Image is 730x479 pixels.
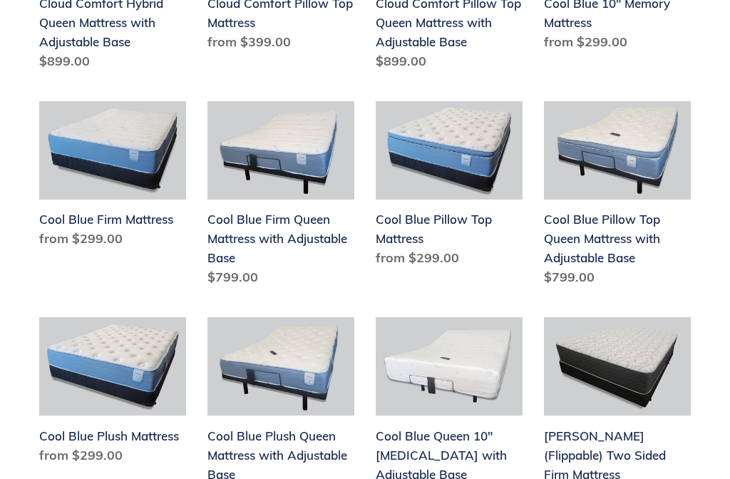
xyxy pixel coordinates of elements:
a: Cool Blue Pillow Top Mattress [376,101,523,273]
a: Cool Blue Firm Mattress [39,101,186,254]
a: Cool Blue Firm Queen Mattress with Adjustable Base [207,101,354,292]
a: Cool Blue Pillow Top Queen Mattress with Adjustable Base [544,101,691,292]
a: Cool Blue Plush Mattress [39,317,186,470]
